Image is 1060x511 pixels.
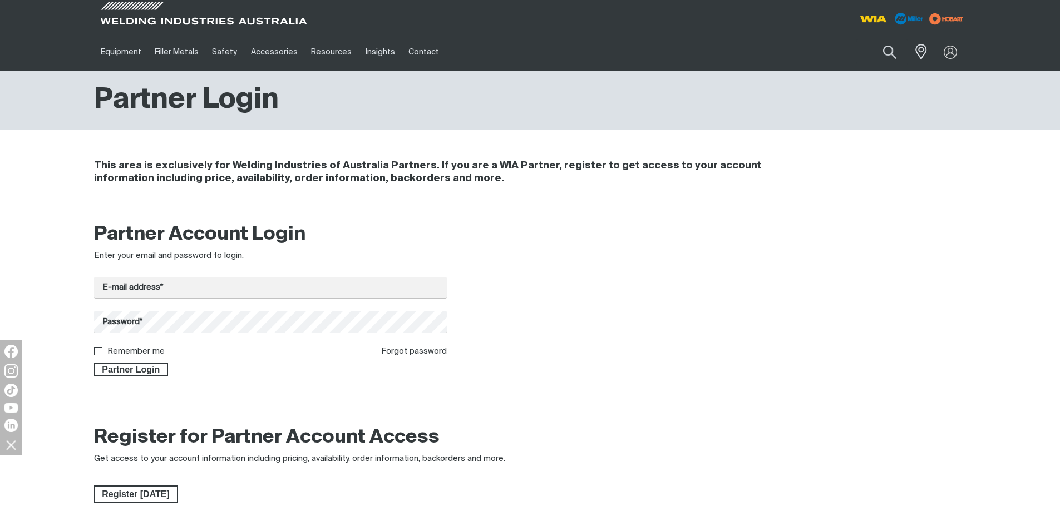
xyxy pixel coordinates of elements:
button: Search products [871,39,909,65]
a: Insights [358,33,401,71]
a: Filler Metals [148,33,205,71]
span: Partner Login [95,363,167,377]
a: Register Today [94,485,178,503]
a: Accessories [244,33,304,71]
a: Safety [205,33,244,71]
label: Remember me [107,347,165,355]
h1: Partner Login [94,82,279,118]
img: YouTube [4,403,18,413]
img: miller [926,11,967,27]
a: Contact [402,33,446,71]
h4: This area is exclusively for Welding Industries of Australia Partners. If you are a WIA Partner, ... [94,160,818,185]
h2: Partner Account Login [94,222,447,247]
a: Resources [304,33,358,71]
nav: Main [94,33,748,71]
button: Partner Login [94,363,169,377]
input: Product name or item number... [856,39,908,65]
div: Enter your email and password to login. [94,250,447,262]
img: Facebook [4,345,18,358]
h2: Register for Partner Account Access [94,425,440,450]
a: Forgot password [381,347,447,355]
img: hide socials [2,435,21,454]
img: TikTok [4,384,18,397]
span: Register [DATE] [95,485,177,503]
img: Instagram [4,364,18,378]
a: Equipment [94,33,148,71]
img: LinkedIn [4,419,18,432]
span: Get access to your account information including pricing, availability, order information, backor... [94,454,505,463]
